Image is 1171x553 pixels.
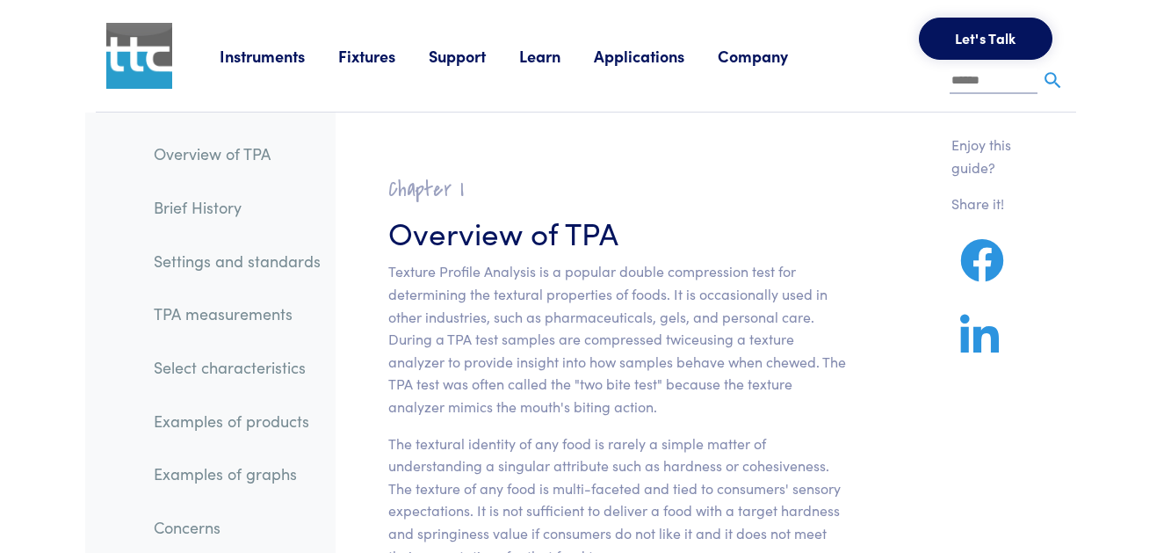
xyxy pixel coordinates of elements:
mh: ice [681,329,699,348]
a: Examples of graphs [140,454,335,494]
p: Share it! [951,193,1034,215]
a: Support [429,45,519,67]
a: Instruments [220,45,338,67]
p: Enjoy this guide? [951,134,1034,178]
h2: Chapter I [388,176,846,203]
a: Share on LinkedIn [951,335,1008,357]
a: TPA measurements [140,294,335,334]
a: Applications [594,45,718,67]
p: Texture Profile Analysis is a popular double compression test for determining the textural proper... [388,260,846,418]
a: Learn [519,45,594,67]
img: ttc_logo_1x1_v1.0.png [106,23,172,89]
a: Examples of products [140,401,335,441]
a: Fixtures [338,45,429,67]
a: Company [718,45,821,67]
a: Overview of TPA [140,134,335,174]
a: Select characteristics [140,347,335,388]
button: Let's Talk [919,18,1052,60]
a: Settings and standards [140,241,335,281]
a: Brief History [140,187,335,228]
a: Concerns [140,507,335,548]
h3: Overview of TPA [388,210,846,253]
